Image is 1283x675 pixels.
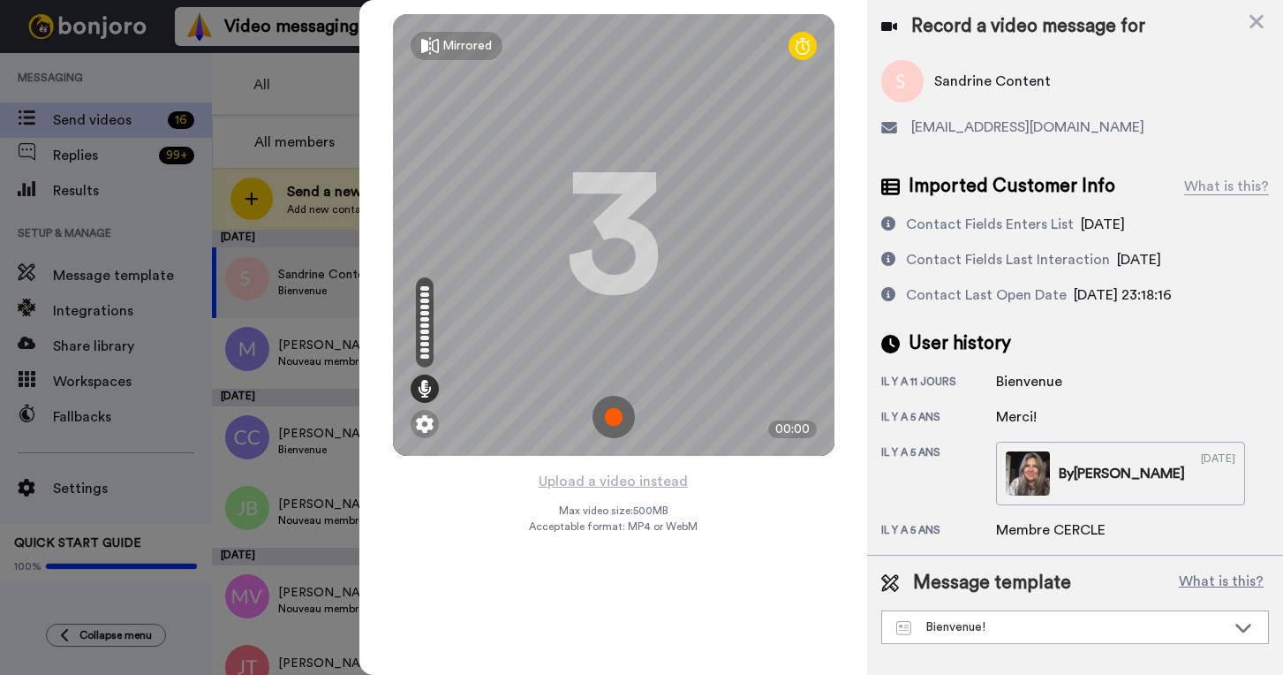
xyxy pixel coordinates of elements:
[896,618,1226,636] div: Bienvenue!
[996,520,1106,541] div: Membre CERCLE
[529,520,698,534] span: Acceptable format: MP4 or WebM
[881,445,996,505] div: il y a 5 ans
[1174,570,1269,596] button: What is this?
[559,504,668,518] span: Max video size: 500 MB
[1081,217,1125,231] span: [DATE]
[881,375,996,392] div: il y a 11 jours
[1059,463,1185,484] div: By [PERSON_NAME]
[881,410,996,428] div: il y a 5 ans
[906,214,1074,235] div: Contact Fields Enters List
[996,442,1245,505] a: By[PERSON_NAME][DATE]
[909,330,1011,357] span: User history
[1074,288,1172,302] span: [DATE] 23:18:16
[913,570,1071,596] span: Message template
[1201,451,1235,496] div: [DATE]
[911,117,1144,138] span: [EMAIL_ADDRESS][DOMAIN_NAME]
[909,173,1115,200] span: Imported Customer Info
[1184,176,1269,197] div: What is this?
[592,396,635,438] img: ic_record_start.svg
[1006,451,1050,496] img: e0f4332d-65a4-4bc2-9a60-2d5e837ae193-thumb.jpg
[881,523,996,541] div: il y a 5 ans
[1117,253,1161,267] span: [DATE]
[996,406,1084,428] div: Merci!
[768,421,817,438] div: 00:00
[906,249,1110,270] div: Contact Fields Last Interaction
[416,415,434,433] img: ic_gear.svg
[906,284,1067,306] div: Contact Last Open Date
[896,621,911,635] img: Message-temps.svg
[996,371,1084,392] div: Bienvenue
[565,169,662,301] div: 3
[533,470,693,493] button: Upload a video instead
